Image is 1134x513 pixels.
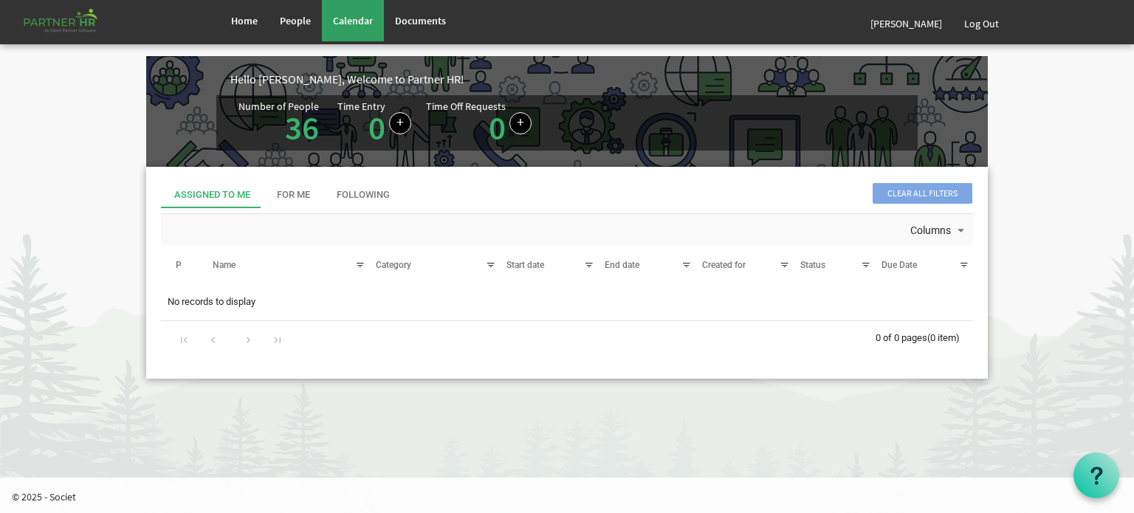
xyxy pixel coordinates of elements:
a: [PERSON_NAME] [859,3,953,44]
a: Log hours [389,112,411,134]
div: Time Entry [337,101,385,111]
a: Create a new time off request [509,112,532,134]
span: Created for [702,260,746,270]
div: 0 of 0 pages (0 item) [876,321,973,352]
div: Hello [PERSON_NAME], Welcome to Partner HR! [230,71,988,88]
span: Clear all filters [873,183,972,204]
div: Following [337,188,390,202]
div: tab-header [161,182,973,208]
div: Number of time entries [337,101,426,145]
div: Go to previous page [203,328,223,349]
div: Columns [907,214,971,245]
div: Total number of active people in Partner HR [238,101,337,145]
div: Time Off Requests [426,101,506,111]
span: End date [605,260,639,270]
div: Number of pending time-off requests [426,101,546,145]
div: Go to last page [267,328,287,349]
button: Columns [907,221,971,241]
div: Number of People [238,101,319,111]
span: Name [213,260,236,270]
span: P [176,260,182,270]
div: For Me [277,188,310,202]
span: Due Date [882,260,917,270]
span: Start date [506,260,544,270]
span: Calendar [333,14,373,27]
span: Category [376,260,411,270]
a: 0 [489,107,506,148]
td: No records to display [161,288,973,316]
div: Go to first page [174,328,194,349]
div: Assigned To Me [174,188,250,202]
a: Log Out [953,3,1010,44]
span: 0 of 0 pages [876,332,927,343]
a: 0 [368,107,385,148]
span: Status [800,260,825,270]
span: Columns [909,221,952,240]
span: Documents [395,14,446,27]
a: 36 [285,107,319,148]
p: © 2025 - Societ [12,489,1134,504]
div: Go to next page [238,328,258,349]
span: Home [231,14,258,27]
span: People [280,14,311,27]
span: (0 item) [927,332,960,343]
